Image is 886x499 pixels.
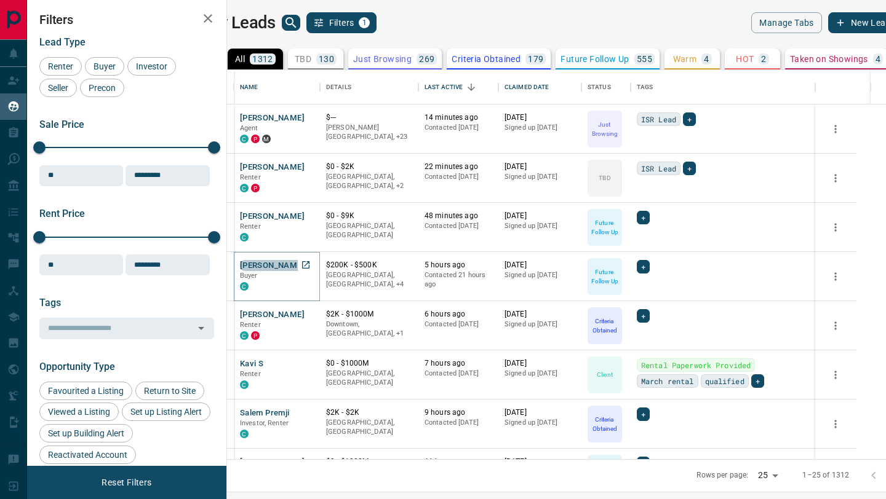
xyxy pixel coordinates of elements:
button: Kavi S [240,358,263,370]
span: Favourited a Listing [44,386,128,396]
p: Toronto [326,320,412,339]
p: Contacted [DATE] [425,221,492,231]
div: condos.ca [240,430,249,438]
p: Signed up [DATE] [505,270,575,280]
p: Just Browsing [589,120,621,138]
span: ISR Lead [641,113,676,125]
span: Renter [240,370,261,378]
div: Favourited a Listing [39,382,132,400]
div: Name [240,70,258,104]
span: + [756,375,760,387]
p: Signed up [DATE] [505,320,575,329]
div: Last Active [418,70,498,104]
p: [DATE] [505,211,575,221]
span: Investor, Renter [240,419,289,427]
span: Lead Type [39,36,86,48]
p: 5 hours ago [425,260,492,270]
span: + [687,113,692,125]
p: Contacted [DATE] [425,418,492,428]
span: Set up Listing Alert [126,407,206,417]
p: All [235,55,245,63]
p: [DATE] [505,309,575,320]
p: North York, Midtown | Central, Toronto, Mississauga [326,270,412,289]
p: 7 hours ago [425,358,492,369]
p: Signed up [DATE] [505,369,575,379]
p: [DATE] [505,260,575,270]
p: Future Follow Up [589,218,621,237]
span: + [641,211,645,224]
p: [DATE] [505,407,575,418]
p: Warm [673,55,697,63]
span: Sale Price [39,119,84,130]
p: Contacted 21 hours ago [425,270,492,289]
span: Viewed a Listing [44,407,114,417]
div: condos.ca [240,135,249,143]
p: 269 [419,55,434,63]
div: + [683,112,696,126]
div: Details [320,70,418,104]
p: Criteria Obtained [452,55,521,63]
p: Future Follow Up [589,267,621,286]
p: Contacted [DATE] [425,369,492,379]
button: Salem Premji [240,407,290,419]
div: + [637,457,650,470]
span: Tags [39,297,61,308]
span: Set up Building Alert [44,428,129,438]
div: Return to Site [135,382,204,400]
p: Signed up [DATE] [505,123,575,133]
span: Agent [240,124,258,132]
div: property.ca [251,184,260,192]
button: Reset Filters [94,472,159,493]
p: Taken on Showings [790,55,868,63]
span: Buyer [240,272,258,280]
p: 2 [761,55,766,63]
p: $200K - $500K [326,260,412,270]
div: Set up Listing Alert [122,403,210,421]
span: Rental Paperwork Provided [641,359,751,371]
p: 1–25 of 1312 [802,470,849,481]
div: + [637,260,650,273]
p: 4 [876,55,880,63]
div: Seller [39,79,77,97]
div: Details [326,70,351,104]
span: qualified [705,375,744,387]
div: condos.ca [240,331,249,340]
p: 9 hours ago [425,407,492,418]
p: 48 minutes ago [425,211,492,221]
span: + [641,261,645,273]
div: condos.ca [240,233,249,242]
p: $2K - $1000M [326,309,412,320]
p: $0 - $1000M [326,358,412,369]
p: Toronto, Oshawa, Markham, Richmond Hill, Brampton, Toronto, Markham, Clarington, Whitchurch-Stouf... [326,123,412,142]
div: mrloft.ca [262,135,271,143]
button: [PERSON_NAME] [240,112,305,124]
span: + [687,162,692,175]
p: [DATE] [505,162,575,172]
div: Precon [80,79,124,97]
span: Renter [44,61,78,71]
span: ISR Lead [641,162,676,175]
p: [DATE] [505,358,575,369]
button: Filters1 [306,12,377,33]
div: Renter [39,57,82,76]
div: Tags [631,70,815,104]
button: [PERSON_NAME] [240,260,305,272]
span: Buyer [89,61,120,71]
button: search button [282,15,300,31]
div: Viewed a Listing [39,403,119,421]
a: Open in New Tab [298,257,314,273]
div: condos.ca [240,282,249,291]
p: Contacted [DATE] [425,123,492,133]
p: Criteria Obtained [589,316,621,335]
span: Rent Price [39,208,85,219]
div: Reactivated Account [39,446,136,464]
button: Manage Tabs [751,12,821,33]
p: Signed up [DATE] [505,221,575,231]
p: [DATE] [505,457,575,467]
p: Future Follow Up [561,55,629,63]
div: property.ca [251,331,260,340]
div: Claimed Date [505,70,549,104]
p: TBD [599,173,610,183]
p: 11 hours ago [425,457,492,467]
div: + [637,309,650,323]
